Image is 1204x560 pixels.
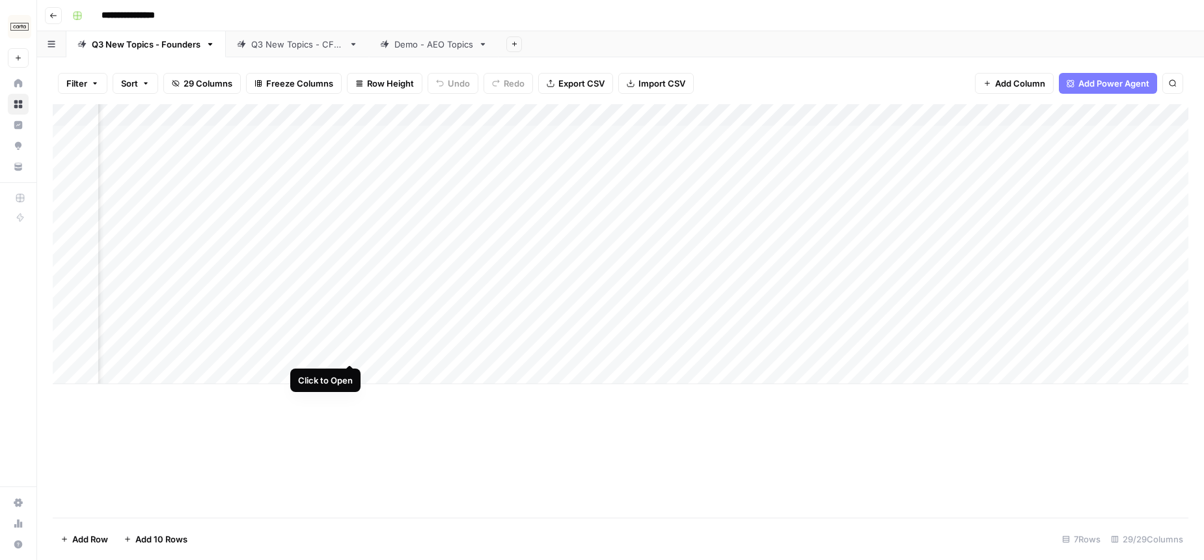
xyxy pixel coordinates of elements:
[448,77,470,90] span: Undo
[53,529,116,550] button: Add Row
[8,15,31,38] img: Carta Logo
[58,73,107,94] button: Filter
[298,374,353,387] div: Click to Open
[8,135,29,156] a: Opportunities
[8,513,29,534] a: Usage
[558,77,605,90] span: Export CSV
[1106,529,1188,550] div: 29/29 Columns
[113,73,158,94] button: Sort
[72,533,108,546] span: Add Row
[484,73,533,94] button: Redo
[638,77,685,90] span: Import CSV
[1078,77,1149,90] span: Add Power Agent
[8,115,29,135] a: Insights
[66,31,226,57] a: Q3 New Topics - Founders
[975,73,1054,94] button: Add Column
[121,77,138,90] span: Sort
[538,73,613,94] button: Export CSV
[116,529,195,550] button: Add 10 Rows
[8,492,29,513] a: Settings
[251,38,344,51] div: Q3 New Topics - CFOs
[8,534,29,555] button: Help + Support
[8,156,29,177] a: Your Data
[226,31,369,57] a: Q3 New Topics - CFOs
[246,73,342,94] button: Freeze Columns
[8,73,29,94] a: Home
[163,73,241,94] button: 29 Columns
[184,77,232,90] span: 29 Columns
[394,38,473,51] div: Demo - AEO Topics
[347,73,422,94] button: Row Height
[266,77,333,90] span: Freeze Columns
[66,77,87,90] span: Filter
[369,31,499,57] a: Demo - AEO Topics
[8,10,29,43] button: Workspace: Carta
[1059,73,1157,94] button: Add Power Agent
[504,77,525,90] span: Redo
[8,94,29,115] a: Browse
[92,38,200,51] div: Q3 New Topics - Founders
[135,533,187,546] span: Add 10 Rows
[995,77,1045,90] span: Add Column
[367,77,414,90] span: Row Height
[618,73,694,94] button: Import CSV
[1057,529,1106,550] div: 7 Rows
[428,73,478,94] button: Undo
